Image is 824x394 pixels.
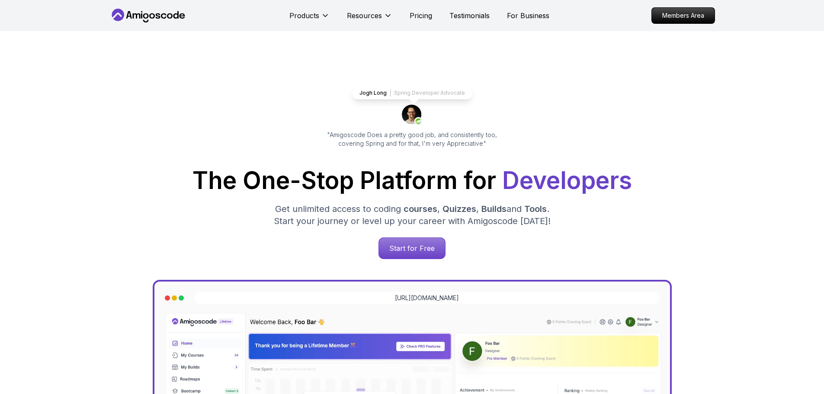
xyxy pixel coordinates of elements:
a: For Business [507,10,549,21]
a: Start for Free [378,237,446,259]
span: Developers [502,166,632,195]
img: josh long [402,105,423,125]
p: Jogh Long [359,90,387,96]
a: Members Area [651,7,715,24]
span: Tools [524,204,547,214]
span: courses [404,204,437,214]
button: Products [289,10,330,28]
p: Start for Free [379,238,445,259]
a: Pricing [410,10,432,21]
p: Resources [347,10,382,21]
a: [URL][DOMAIN_NAME] [395,294,459,302]
a: Testimonials [449,10,490,21]
p: Products [289,10,319,21]
p: "Amigoscode Does a pretty good job, and consistently too, covering Spring and for that, I'm very ... [315,131,509,148]
p: Get unlimited access to coding , , and . Start your journey or level up your career with Amigosco... [267,203,558,227]
span: Quizzes [442,204,476,214]
p: Members Area [652,8,715,23]
p: Spring Developer Advocate [394,90,465,96]
h1: The One-Stop Platform for [116,169,708,192]
button: Resources [347,10,392,28]
span: Builds [481,204,507,214]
